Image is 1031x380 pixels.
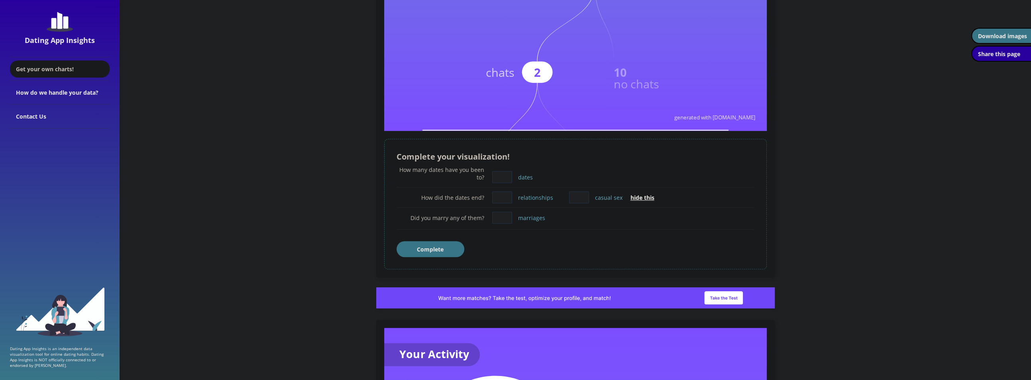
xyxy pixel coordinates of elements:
div: Download images [978,32,1027,40]
div: How did the dates end? [397,194,484,201]
text: no chats [614,76,659,91]
div: Complete your visualization! [397,151,754,162]
div: Share this page [978,50,1020,58]
text: 10 [614,64,626,80]
div: How do we handle your data? [10,81,110,105]
label: marriages [518,214,545,222]
div: Did you marry any of them? [397,214,484,222]
label: casual sex [595,194,623,201]
button: Complete [397,241,464,257]
div: How many dates have you been to? [397,166,484,181]
span: hide this [630,194,654,201]
div: Get your own charts! [10,60,110,78]
text: chats [485,64,514,80]
label: dates [518,173,533,181]
label: relationships [518,194,553,201]
div: Dating App Insights [12,35,108,45]
div: Contact Us [10,105,110,129]
text: Your Activity [399,347,469,361]
img: roast_slim_banner.a2e79667.png [376,287,775,308]
img: sidebar_girl.91b9467e.svg [15,286,105,336]
button: Download images [971,28,1031,44]
p: Dating App Insights is an independent data visualization tool for online dating habits. Dating Ap... [10,346,110,368]
button: Share this page [971,46,1031,62]
text: generated with [DOMAIN_NAME] [674,114,755,121]
text: 2 [534,64,540,80]
img: dating-app-insights-logo.5abe6921.svg [47,12,73,32]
